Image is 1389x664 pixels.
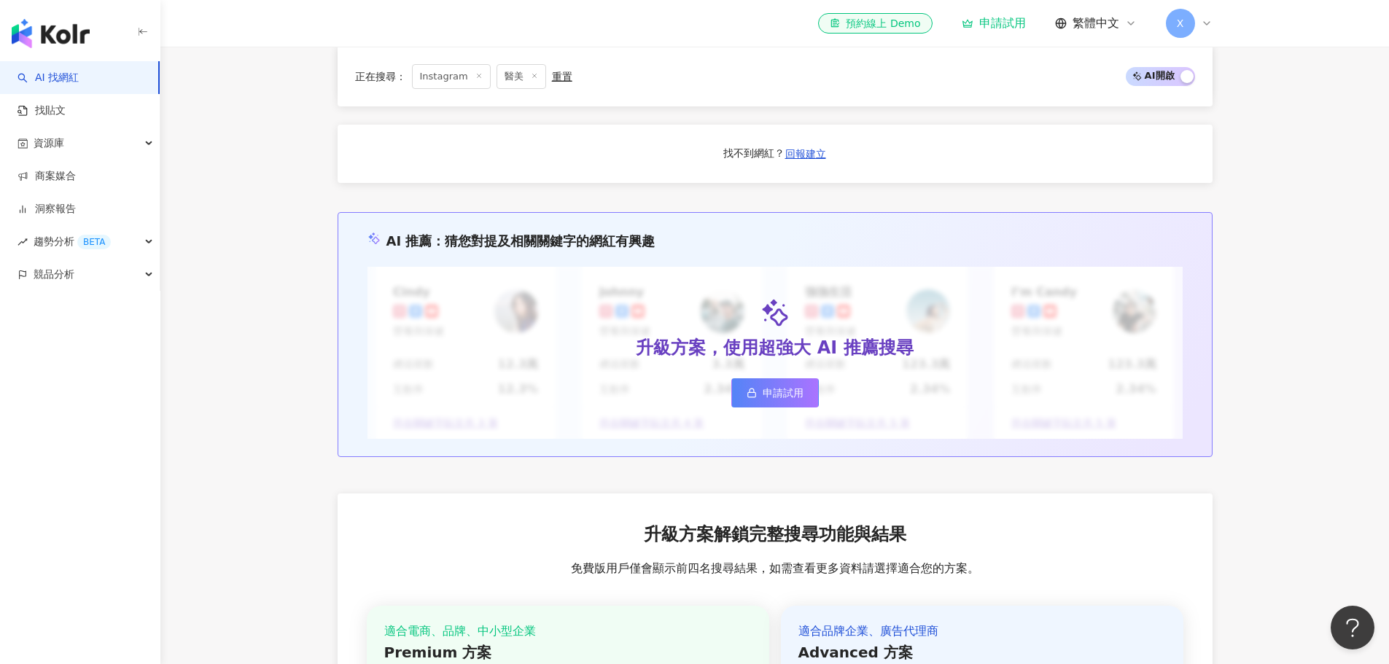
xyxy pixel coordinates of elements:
[644,523,906,547] span: 升級方案解鎖完整搜尋功能與結果
[445,233,655,249] span: 猜您對提及相關關鍵字的網紅有興趣
[497,64,546,89] span: 醫美
[34,127,64,160] span: 資源庫
[785,148,826,160] span: 回報建立
[17,169,76,184] a: 商案媒合
[763,387,804,399] span: 申請試用
[355,71,406,82] span: 正在搜尋 ：
[412,64,491,89] span: Instagram
[386,232,655,250] div: AI 推薦 ：
[384,642,752,663] div: Premium 方案
[17,71,79,85] a: searchAI 找網紅
[1177,15,1184,31] span: X
[962,16,1026,31] a: 申請試用
[636,336,913,361] div: 升級方案，使用超強大 AI 推薦搜尋
[798,642,1166,663] div: Advanced 方案
[77,235,111,249] div: BETA
[818,13,932,34] a: 預約線上 Demo
[384,623,752,639] div: 適合電商、品牌、中小型企業
[785,142,827,165] button: 回報建立
[34,258,74,291] span: 競品分析
[571,561,979,577] span: 免費版用戶僅會顯示前四名搜尋結果，如需查看更多資料請選擇適合您的方案。
[17,202,76,216] a: 洞察報告
[798,623,1166,639] div: 適合品牌企業、廣告代理商
[552,71,572,82] div: 重置
[830,16,920,31] div: 預約線上 Demo
[17,237,28,247] span: rise
[12,19,90,48] img: logo
[34,225,111,258] span: 趨勢分析
[1073,15,1119,31] span: 繁體中文
[17,103,66,118] a: 找貼文
[1331,606,1374,649] iframe: Help Scout Beacon - Open
[731,378,819,407] a: 申請試用
[723,147,785,161] div: 找不到網紅？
